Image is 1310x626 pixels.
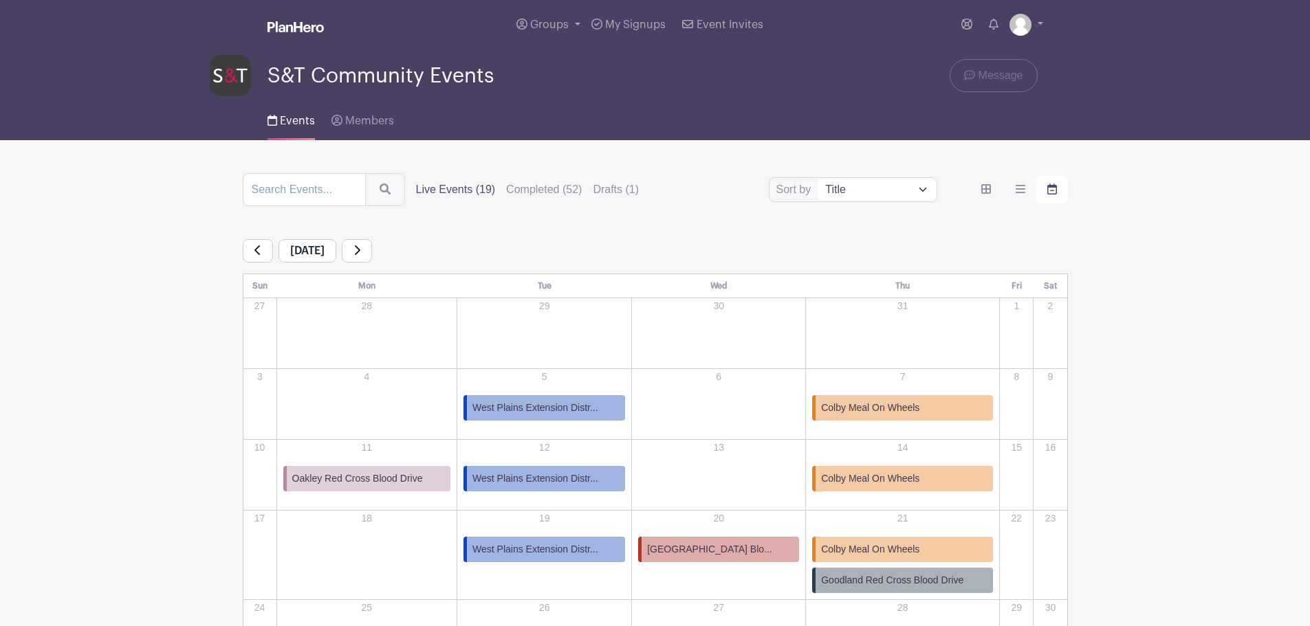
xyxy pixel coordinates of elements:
a: Oakley Red Cross Blood Drive [283,466,450,491]
p: 29 [458,299,631,313]
p: 4 [278,370,456,384]
th: Thu [806,274,1000,298]
span: Colby Meal On Wheels [821,401,919,415]
th: Sun [243,274,276,298]
th: Wed [632,274,806,298]
a: Colby Meal On Wheels [812,537,993,562]
p: 25 [278,601,456,615]
span: Members [345,115,394,126]
img: s-and-t-logo-planhero.png [210,55,251,96]
label: Drafts (1) [593,181,639,198]
th: Mon [276,274,457,298]
a: Events [268,96,315,140]
p: 11 [278,440,456,455]
span: [GEOGRAPHIC_DATA] Blo... [647,542,772,557]
p: 27 [633,601,805,615]
p: 26 [458,601,631,615]
span: West Plains Extension Distr... [472,401,598,415]
span: Oakley Red Cross Blood Drive [292,471,423,486]
p: 8 [1001,370,1032,384]
p: 10 [244,440,276,455]
p: 2 [1034,299,1066,313]
a: Colby Meal On Wheels [812,466,993,491]
a: West Plains Extension Distr... [463,537,625,562]
p: 6 [633,370,805,384]
div: filters [416,181,640,198]
span: Groups [530,19,569,30]
span: [DATE] [279,239,336,262]
p: 28 [278,299,456,313]
p: 19 [458,511,631,526]
a: Message [950,59,1037,92]
img: default-ce2991bfa6775e67f084385cd625a349d9dcbb7a52a09fb2fda1e96e2d18dcdb.png [1009,14,1031,36]
span: My Signups [605,19,666,30]
p: 24 [244,601,276,615]
p: 5 [458,370,631,384]
p: 23 [1034,511,1066,526]
a: Colby Meal On Wheels [812,395,993,421]
p: 31 [807,299,998,313]
label: Sort by [776,181,816,198]
span: Goodland Red Cross Blood Drive [821,573,963,588]
th: Fri [1000,274,1034,298]
span: Events [280,115,315,126]
span: Colby Meal On Wheels [821,471,919,486]
input: Search Events... [243,173,366,206]
p: 30 [1034,601,1066,615]
p: 28 [807,601,998,615]
th: Sat [1034,274,1067,298]
p: 12 [458,440,631,455]
a: [GEOGRAPHIC_DATA] Blo... [638,537,799,562]
span: Message [979,67,1023,84]
p: 22 [1001,511,1032,526]
a: West Plains Extension Distr... [463,395,625,421]
span: West Plains Extension Distr... [472,471,598,486]
p: 27 [244,299,276,313]
th: Tue [457,274,632,298]
span: Event Invites [697,19,763,30]
label: Live Events (19) [416,181,496,198]
span: Colby Meal On Wheels [821,542,919,557]
label: Completed (52) [506,181,582,198]
a: Goodland Red Cross Blood Drive [812,568,993,593]
p: 20 [633,511,805,526]
p: 21 [807,511,998,526]
p: 17 [244,511,276,526]
span: S&T Community Events [268,65,494,87]
p: 9 [1034,370,1066,384]
p: 1 [1001,299,1032,313]
p: 14 [807,440,998,455]
p: 15 [1001,440,1032,455]
p: 29 [1001,601,1032,615]
p: 7 [807,370,998,384]
p: 3 [244,370,276,384]
div: order and view [970,176,1068,203]
p: 18 [278,511,456,526]
a: Members [331,96,394,140]
p: 13 [633,440,805,455]
img: logo_white-6c42ec7e38ccf1d336a20a19083b03d10ae64f83f12c07503d8b9e83406b4c7d.svg [268,21,324,32]
p: 16 [1034,440,1066,455]
p: 30 [633,299,805,313]
span: West Plains Extension Distr... [472,542,598,557]
a: West Plains Extension Distr... [463,466,625,491]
